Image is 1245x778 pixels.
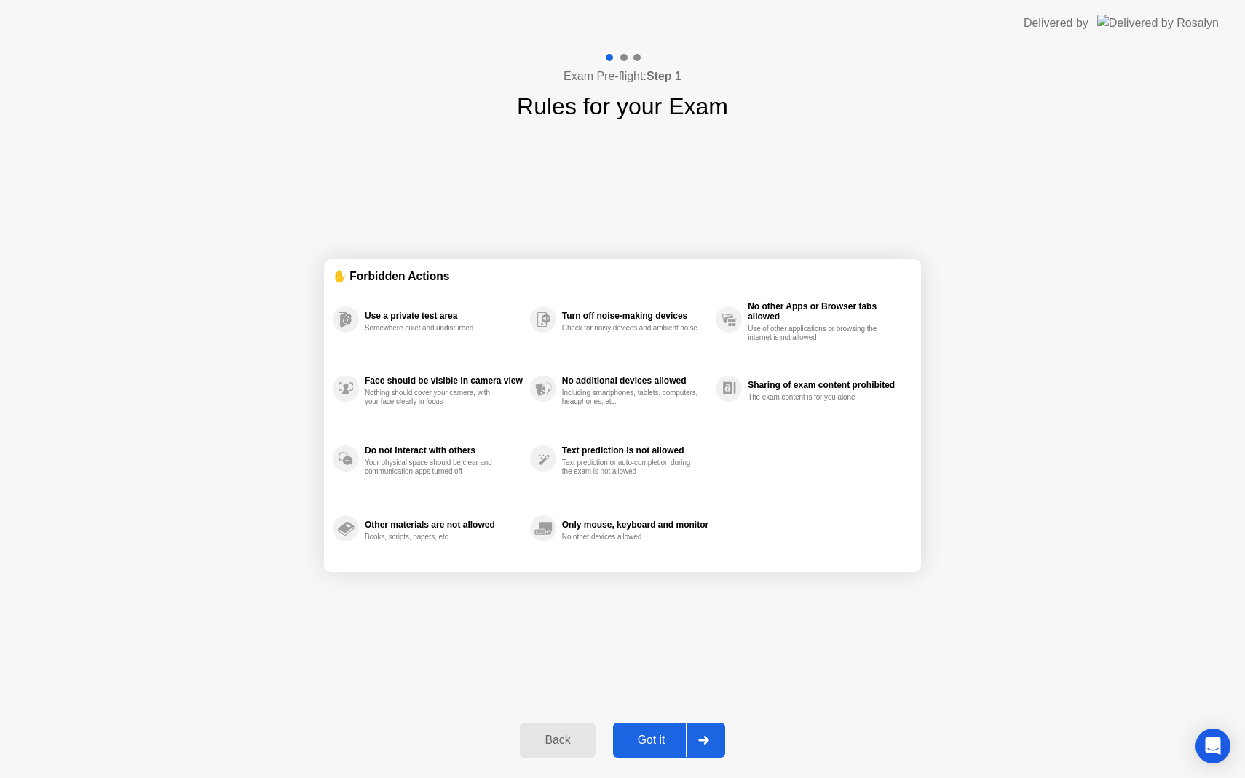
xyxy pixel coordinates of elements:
[365,389,502,406] div: Nothing should cover your camera, with your face clearly in focus
[1024,15,1088,32] div: Delivered by
[562,459,700,476] div: Text prediction or auto-completion during the exam is not allowed
[524,734,590,747] div: Back
[748,325,885,342] div: Use of other applications or browsing the internet is not allowed
[748,393,885,402] div: The exam content is for you alone
[333,268,912,285] div: ✋ Forbidden Actions
[517,89,728,124] h1: Rules for your Exam
[562,389,700,406] div: Including smartphones, tablets, computers, headphones, etc.
[564,68,681,85] h4: Exam Pre-flight:
[748,380,905,390] div: Sharing of exam content prohibited
[365,445,523,456] div: Do not interact with others
[617,734,686,747] div: Got it
[1097,15,1219,31] img: Delivered by Rosalyn
[520,723,595,758] button: Back
[613,723,725,758] button: Got it
[365,324,502,333] div: Somewhere quiet and undisturbed
[562,311,708,321] div: Turn off noise-making devices
[562,376,708,386] div: No additional devices allowed
[748,301,905,322] div: No other Apps or Browser tabs allowed
[562,533,700,541] div: No other devices allowed
[365,533,502,541] div: Books, scripts, papers, etc
[562,445,708,456] div: Text prediction is not allowed
[1195,729,1230,763] div: Open Intercom Messenger
[365,520,523,530] div: Other materials are not allowed
[365,376,523,386] div: Face should be visible in camera view
[562,324,700,333] div: Check for noisy devices and ambient noise
[365,459,502,476] div: Your physical space should be clear and communication apps turned off
[562,520,708,530] div: Only mouse, keyboard and monitor
[365,311,523,321] div: Use a private test area
[647,70,681,82] b: Step 1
